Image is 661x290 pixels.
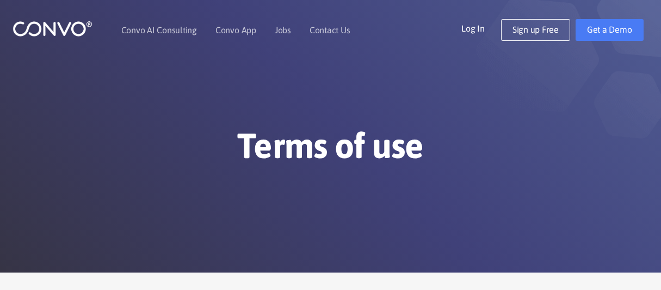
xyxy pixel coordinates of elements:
[29,125,633,175] h1: Terms of use
[275,26,291,34] a: Jobs
[121,26,197,34] a: Convo AI Consulting
[13,20,92,37] img: logo_1.png
[310,26,350,34] a: Contact Us
[501,19,570,41] a: Sign up Free
[576,19,644,41] a: Get a Demo
[461,19,501,37] a: Log In
[215,26,256,34] a: Convo App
